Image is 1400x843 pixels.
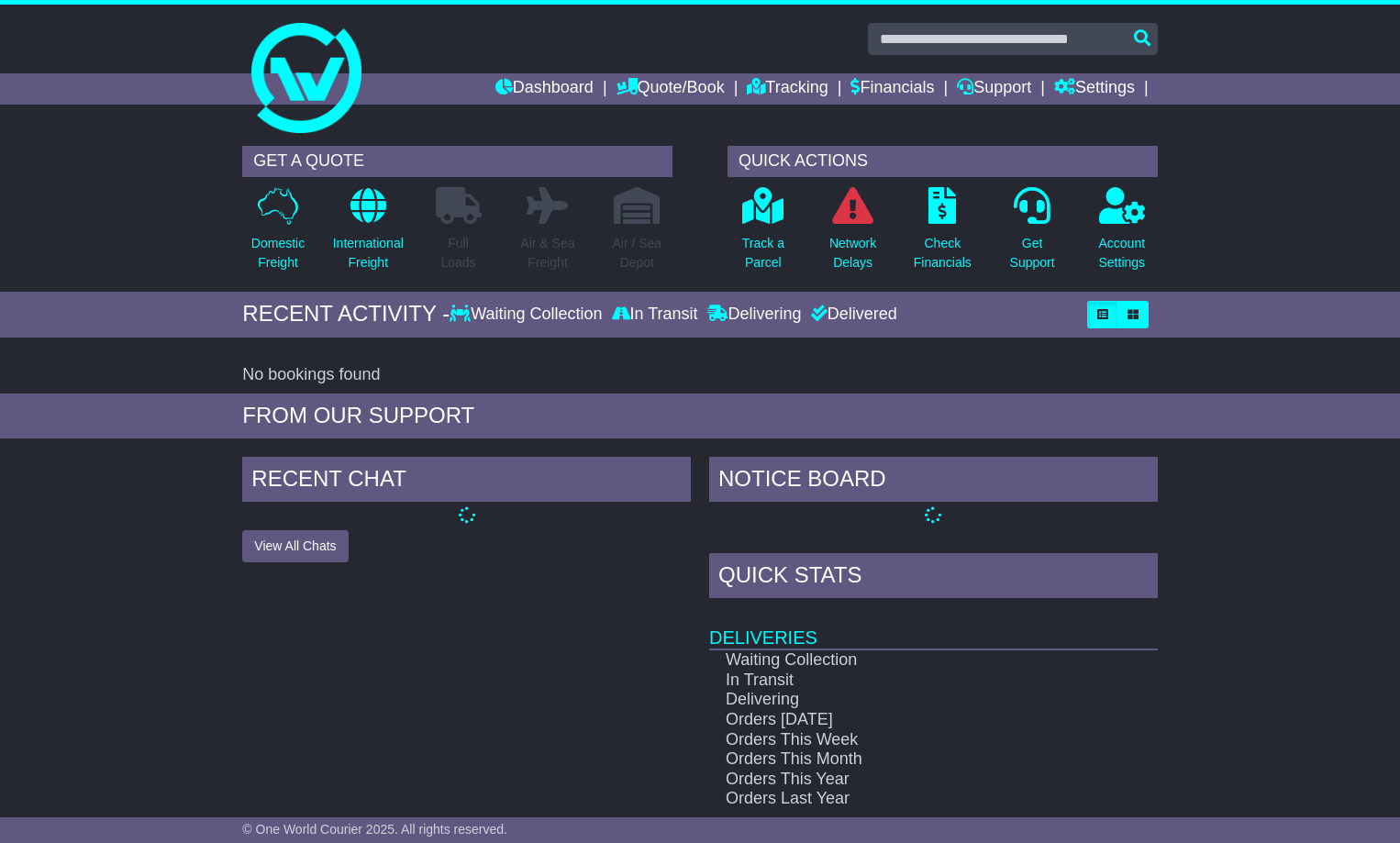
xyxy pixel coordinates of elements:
div: RECENT CHAT [242,457,691,506]
span: © One World Courier 2025. All rights reserved. [242,822,507,837]
div: No bookings found [242,365,1157,385]
a: InternationalFreight [332,186,405,283]
p: Full Loads [436,234,482,272]
div: RECENT ACTIVITY - [242,301,450,327]
p: Domestic Freight [251,234,305,272]
div: Waiting Collection [450,305,606,325]
a: Tracking [747,73,828,105]
a: DomesticFreight [250,186,306,283]
td: Orders This Week [709,730,1093,750]
div: Delivering [703,305,806,325]
div: GET A QUOTE [242,146,672,177]
td: Delivering [709,690,1093,710]
a: Settings [1054,73,1135,105]
div: Delivered [806,305,897,325]
p: Check Financials [914,234,972,272]
p: Account Settings [1099,234,1146,272]
a: GetSupport [1009,186,1056,283]
td: Orders This Month [709,749,1093,770]
a: Dashboard [495,73,594,105]
a: CheckFinancials [913,186,972,283]
div: In Transit [607,305,703,325]
td: Orders This Year [709,770,1093,790]
a: Quote/Book [617,73,725,105]
a: Financials [850,73,934,105]
p: Track a Parcel [742,234,784,272]
td: Deliveries [709,603,1158,649]
p: Get Support [1010,234,1055,272]
div: FROM OUR SUPPORT [242,403,1157,429]
p: International Freight [333,234,404,272]
td: Orders Last Year [709,789,1093,809]
a: Track aParcel [741,186,785,283]
td: Waiting Collection [709,649,1093,671]
td: Orders [DATE] [709,710,1093,730]
td: In Transit [709,671,1093,691]
div: NOTICE BOARD [709,457,1158,506]
a: NetworkDelays [828,186,877,283]
p: Air & Sea Freight [520,234,574,272]
p: Network Delays [829,234,876,272]
div: Quick Stats [709,553,1158,603]
a: AccountSettings [1098,186,1147,283]
a: Support [957,73,1031,105]
div: QUICK ACTIONS [728,146,1158,177]
p: Air / Sea Depot [612,234,661,272]
button: View All Chats [242,530,348,562]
